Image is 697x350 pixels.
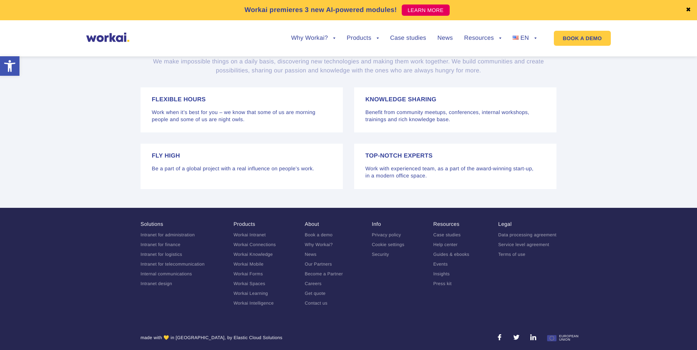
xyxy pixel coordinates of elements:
[554,31,611,46] a: BOOK A DEMO
[141,281,172,286] a: Intranet design
[233,271,263,276] a: Workai Forms
[233,232,266,237] a: Workai Intranet
[291,35,335,41] a: Why Workai?
[402,5,450,16] a: LEARN MORE
[141,242,180,247] a: Intranet for finance
[233,281,265,286] a: Workai Spaces
[233,291,268,296] a: Workai Learning
[305,291,326,296] a: Get quote
[141,261,205,267] a: Intranet for telecommunication
[244,5,397,15] p: Workai premieres 3 new AI-powered modules!
[305,281,322,286] a: Careers
[233,221,255,227] a: Products
[372,252,389,257] a: Security
[433,221,459,227] a: Resources
[152,109,332,123] p: Work when it’s best for you – we know that some of us are morning people and some of us are night...
[365,165,545,179] p: Work with experienced team, as a part of the award-winning start-up, in a modern office space.
[498,242,549,247] a: Service level agreement
[305,300,328,306] a: Contact us
[153,59,544,74] span: We make impossible things on a daily basis, discovering new technologies and making them work tog...
[372,242,404,247] a: Cookie settings
[347,35,379,41] a: Products
[305,261,332,267] a: Our Partners
[498,221,512,227] a: Legal
[152,97,332,103] h4: FLEXIBLE HOURS
[141,232,195,237] a: Intranet for administration
[152,165,332,172] p: Be a part of a global project with a real influence on people’s work.
[152,153,332,159] h4: FLY HIGH
[433,261,448,267] a: Events
[305,252,316,257] a: News
[233,261,263,267] a: Workai Mobile
[433,281,452,286] a: Press kit
[141,334,283,344] div: made with 💛 in [GEOGRAPHIC_DATA], by Elastic Cloud Solutions
[365,109,545,123] p: Benefit from community meetups, conferences, internal workshops, trainings and rich knowledge base.
[233,242,276,247] a: Workai Connections
[305,271,343,276] a: Become a Partner
[141,271,192,276] a: Internal communications
[433,242,458,247] a: Help center
[433,252,469,257] a: Guides & ebooks
[141,221,163,227] a: Solutions
[365,97,545,103] h4: KNOWLEDGE SHARING
[372,221,381,227] a: Info
[437,35,453,41] a: News
[498,252,526,257] a: Terms of use
[305,232,332,237] a: Book a demo
[390,35,426,41] a: Case studies
[305,221,319,227] a: About
[305,242,333,247] a: Why Workai?
[464,35,501,41] a: Resources
[686,7,691,13] a: ✖
[433,271,450,276] a: Insights
[141,252,182,257] a: Intranet for logistics
[233,252,273,257] a: Workai Knowledge
[233,300,274,306] a: Workai Intelligence
[365,153,545,159] h4: TOP-NOTCH EXPERTS
[433,232,461,237] a: Case studies
[372,232,401,237] a: Privacy policy
[498,232,556,237] a: Data processing agreement
[521,35,529,41] span: EN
